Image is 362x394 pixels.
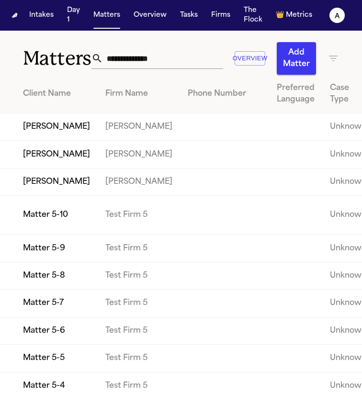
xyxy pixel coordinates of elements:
td: Test Firm 5 [98,196,180,235]
td: Test Firm 5 [98,235,180,262]
img: Finch Logo [11,13,18,18]
button: The Flock [240,2,266,29]
td: [PERSON_NAME] [98,141,180,168]
div: Client Name [23,88,90,100]
div: Firm Name [105,88,172,100]
h1: Matters [23,46,91,70]
td: [PERSON_NAME] [98,168,180,195]
button: Intakes [25,7,57,24]
td: Test Firm 5 [98,290,180,317]
button: Overview [235,51,265,66]
button: Day 1 [63,2,84,29]
div: Phone Number [188,88,261,100]
td: Test Firm 5 [98,262,180,289]
div: Preferred Language [277,82,315,105]
button: Add Matter [277,42,316,75]
button: Matters [90,7,124,24]
td: Test Firm 5 [98,317,180,344]
td: [PERSON_NAME] [98,113,180,141]
button: Firms [207,7,234,24]
button: crownMetrics [272,7,316,24]
a: Home [11,13,18,18]
td: Test Firm 5 [98,345,180,372]
button: Tasks [176,7,202,24]
button: Overview [130,7,170,24]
